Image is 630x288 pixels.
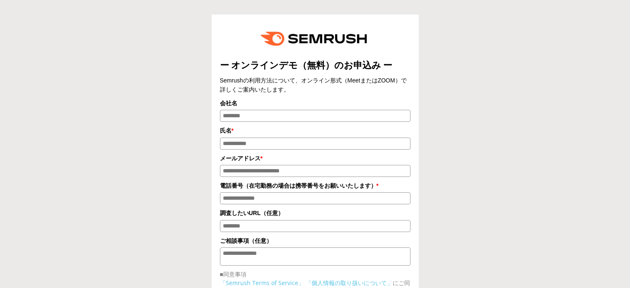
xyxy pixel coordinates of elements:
label: ご相談事項（任意） [220,236,410,245]
title: ー オンラインデモ（無料）のお申込み ー [220,59,410,72]
a: 「Semrush Terms of Service」 [220,279,304,287]
label: 氏名 [220,126,410,135]
label: メールアドレス [220,154,410,163]
label: 調査したいURL（任意） [220,208,410,218]
label: 電話番号（在宅勤務の場合は携帯番号をお願いいたします） [220,181,410,190]
p: ■同意事項 [220,270,410,278]
a: 「個人情報の取り扱いについて」 [306,279,393,287]
div: Semrushの利用方法について、オンライン形式（MeetまたはZOOM）で詳しくご案内いたします。 [220,76,410,94]
label: 会社名 [220,99,410,108]
img: e6a379fe-ca9f-484e-8561-e79cf3a04b3f.png [255,23,376,55]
